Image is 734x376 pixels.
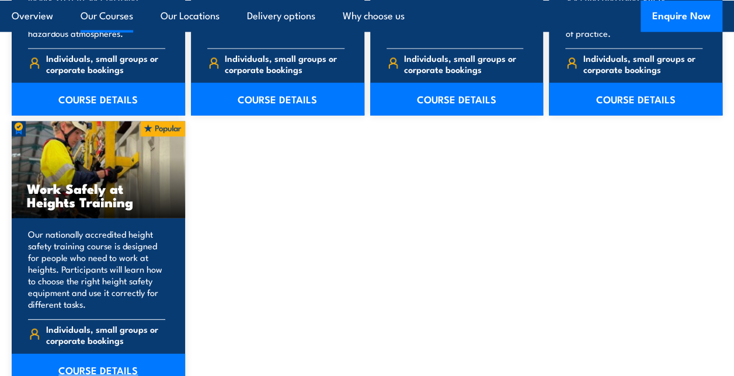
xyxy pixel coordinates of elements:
[549,83,722,116] a: COURSE DETAILS
[28,228,165,310] p: Our nationally accredited height safety training course is designed for people who need to work a...
[583,53,702,75] span: Individuals, small groups or corporate bookings
[46,53,165,75] span: Individuals, small groups or corporate bookings
[404,53,523,75] span: Individuals, small groups or corporate bookings
[370,83,544,116] a: COURSE DETAILS
[46,323,165,346] span: Individuals, small groups or corporate bookings
[225,53,344,75] span: Individuals, small groups or corporate bookings
[12,83,185,116] a: COURSE DETAILS
[191,83,364,116] a: COURSE DETAILS
[27,182,170,208] h3: Work Safely at Heights Training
